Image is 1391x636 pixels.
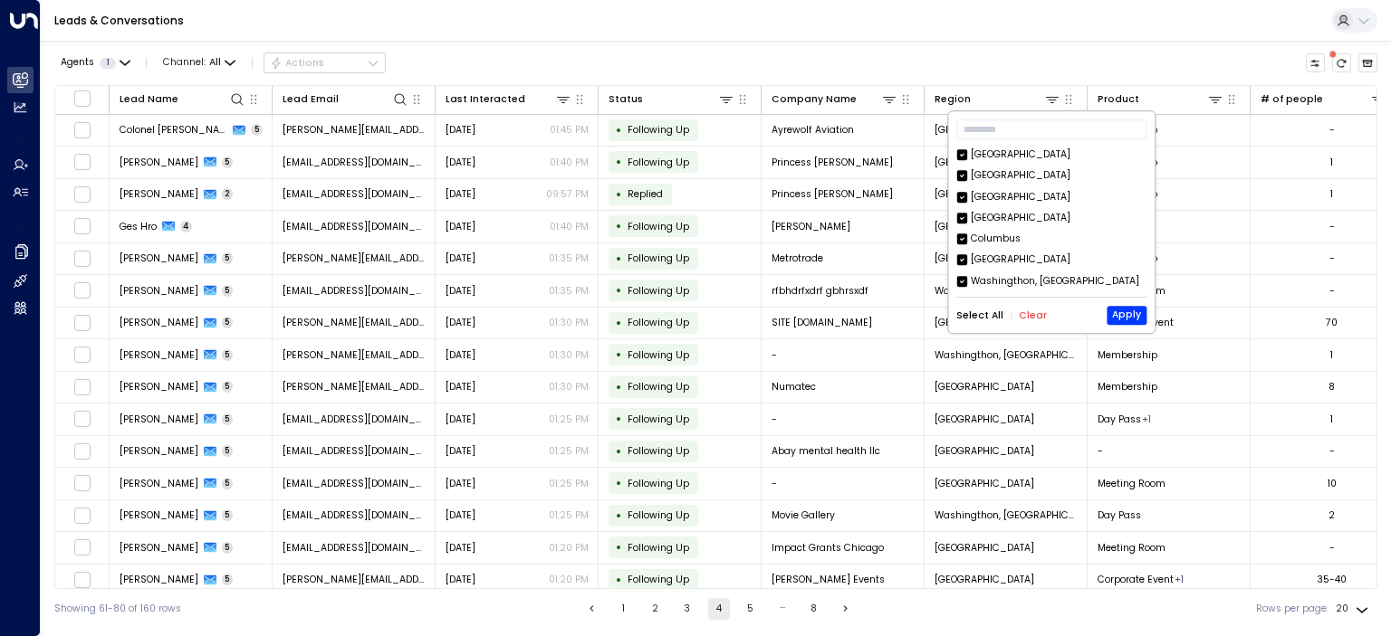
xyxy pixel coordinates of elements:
div: 70 [1326,316,1338,329]
span: Toggle select row [73,185,91,203]
span: Following Up [628,220,689,233]
span: 5 [222,317,234,328]
span: officialprincessaaliyah@gmail.com [283,187,426,201]
span: rfbhdrfxdrf gbhrsxdf [772,284,868,298]
div: 1 [1330,348,1333,362]
span: 5 [222,509,234,521]
span: Channel: [158,53,241,72]
span: patrick@ayrewolfaviation.com [283,123,426,137]
span: 2 [222,188,234,200]
span: officialprincessaaliyah@gmail.com [283,156,426,169]
span: Paul Allen-Howell [120,316,198,329]
div: - [1329,541,1335,555]
span: Yesterday [446,220,475,233]
span: Graciela Swider [120,508,198,522]
span: 5 [222,542,234,554]
span: Sep 20, 2025 [446,187,475,201]
span: Allyson Syperek [120,541,198,555]
span: martin.diaz@metrotrade.com [283,252,426,265]
div: # of people [1261,91,1323,108]
div: • [616,471,622,495]
p: 01:25 PM [549,508,589,522]
span: Movie Gallery [772,508,835,522]
div: Region [935,91,971,108]
span: Toggle select row [73,539,91,556]
span: Ges Hro [120,220,157,233]
span: Saphier Events [772,573,885,586]
div: 2 [1329,508,1335,522]
p: 01:35 PM [549,252,589,265]
span: Yesterday [446,573,475,586]
span: yopores498@cerisun.com [283,284,426,298]
span: Natasha Smith [120,477,198,490]
span: Chicago [935,541,1034,555]
span: Day Pass [1098,508,1141,522]
span: Yesterday [446,477,475,490]
span: Following Up [628,413,689,426]
div: - [1329,444,1335,458]
div: … [772,598,793,620]
div: [GEOGRAPHIC_DATA] [971,169,1070,184]
span: Chicago [935,444,1034,458]
span: Michelle Savoy [120,380,198,394]
span: Toggle select row [73,121,91,138]
span: Following Up [628,156,689,169]
span: Yesterday [446,316,475,329]
span: adrian.spencersmith@gmail.com [283,348,426,362]
span: Day Pass [1098,413,1141,426]
button: Go to page 3 [676,598,698,620]
span: marietamanji@yahoo.com [283,444,426,458]
div: Button group with a nested menu [264,52,386,74]
span: Meeting Room [1098,477,1166,490]
label: Rows per page: [1256,602,1329,616]
div: [GEOGRAPHIC_DATA] [956,211,1146,225]
span: Washingthon, DC [935,508,1078,522]
div: Columbus [971,232,1021,246]
span: Toggle select row [73,442,91,460]
button: Apply [1107,306,1146,325]
span: Following Up [628,541,689,555]
div: • [616,279,622,302]
div: Product [1098,90,1224,108]
p: 01:20 PM [549,541,589,555]
span: Toggle select row [73,475,91,492]
button: Go to page 1 [613,598,635,620]
span: joensj@gmail.com [283,220,426,233]
span: Dallas [935,413,1034,426]
span: Following Up [628,252,689,265]
span: michelle.savoy@numatec.com [283,380,426,394]
div: • [616,119,622,142]
span: Yesterday [446,284,475,298]
span: Membership [1098,348,1157,362]
div: • [616,504,622,527]
span: Following Up [628,348,689,362]
span: Following Up [628,284,689,298]
div: • [616,214,622,238]
span: 1 [100,58,116,69]
span: Numatec [772,380,816,394]
span: jennifer@saphierevents.com [283,573,426,586]
span: Membership [1098,380,1157,394]
p: 01:45 PM [550,123,589,137]
p: 01:30 PM [549,380,589,394]
span: Toggle select row [73,154,91,171]
span: Replied [628,187,663,201]
div: Meeting Room [1175,573,1184,586]
span: Agents [61,58,94,68]
div: Status [609,90,735,108]
div: Last Interacted [446,91,525,108]
span: Princess Aaliyah [772,187,893,201]
span: 5 [222,252,234,264]
p: 01:30 PM [549,316,589,329]
p: 01:30 PM [549,348,589,362]
span: Jennifer Whitman [120,573,198,586]
span: 5 [251,124,263,136]
div: 10 [1328,477,1337,490]
span: asyperek@impactgrantschicago.org [283,541,426,555]
span: Salt Lake City [935,123,1034,137]
nav: pagination navigation [580,598,858,620]
span: Yesterday [446,252,475,265]
p: 01:20 PM [549,573,589,586]
span: Yesterday [446,508,475,522]
span: SITE Technologies.io [772,316,872,329]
